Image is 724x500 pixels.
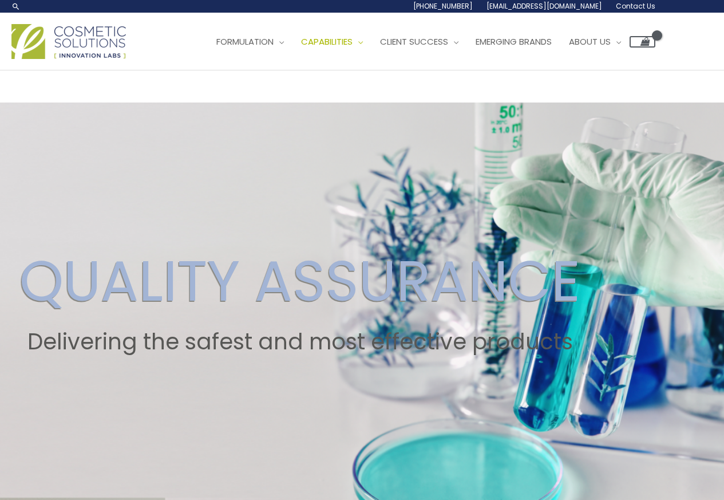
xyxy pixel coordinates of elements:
[216,36,274,48] span: Formulation
[371,25,467,59] a: Client Success
[11,24,126,59] img: Cosmetic Solutions Logo
[19,329,580,355] h2: Delivering the safest and most effective products
[11,2,21,11] a: Search icon link
[476,36,552,48] span: Emerging Brands
[467,25,560,59] a: Emerging Brands
[380,36,448,48] span: Client Success
[413,1,473,11] span: [PHONE_NUMBER]
[630,36,655,48] a: View Shopping Cart, empty
[19,247,580,315] h2: QUALITY ASSURANCE
[560,25,630,59] a: About Us
[486,1,602,11] span: [EMAIL_ADDRESS][DOMAIN_NAME]
[199,25,655,59] nav: Site Navigation
[616,1,655,11] span: Contact Us
[208,25,292,59] a: Formulation
[292,25,371,59] a: Capabilities
[301,36,353,48] span: Capabilities
[569,36,611,48] span: About Us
